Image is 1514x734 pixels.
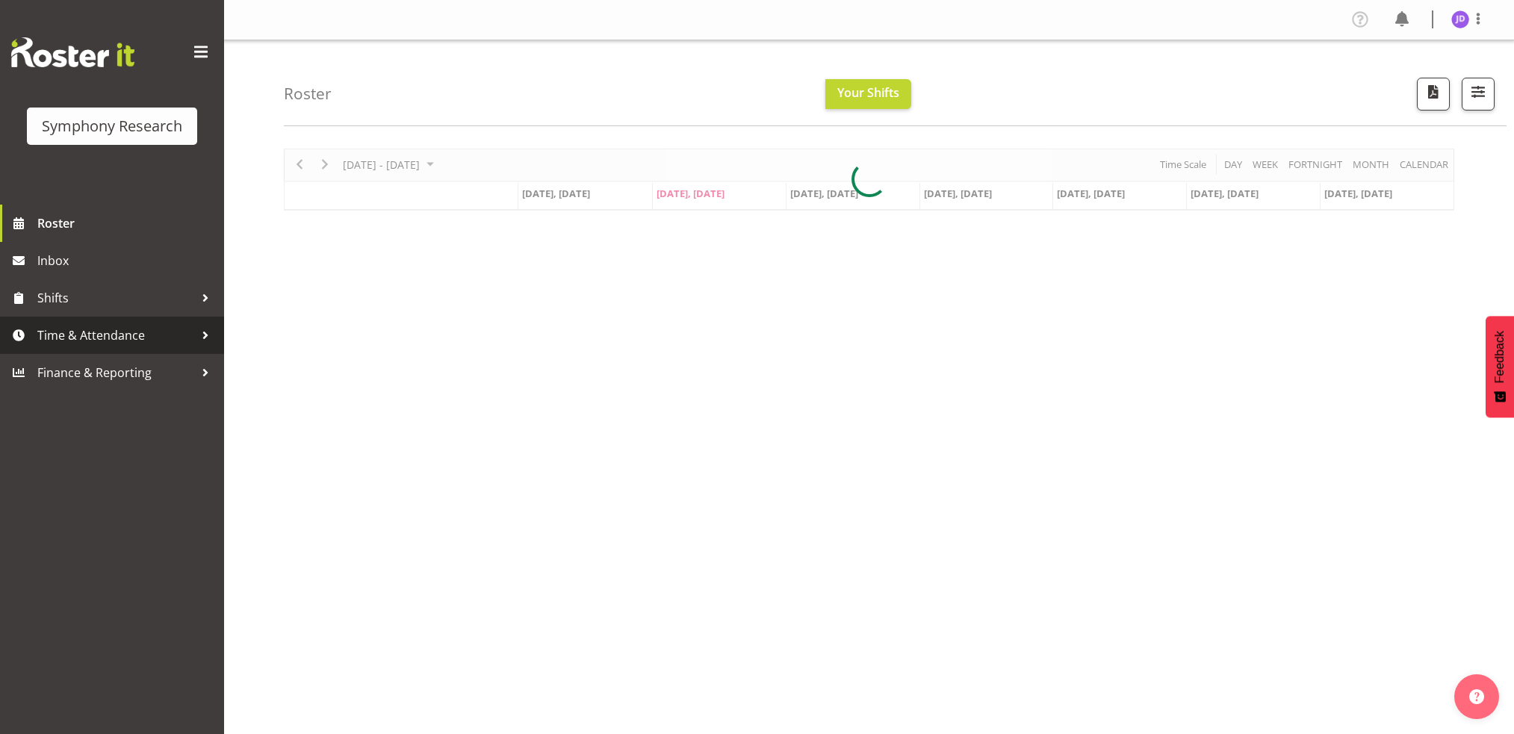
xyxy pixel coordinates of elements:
span: Shifts [37,287,194,309]
span: Finance & Reporting [37,361,194,384]
div: Symphony Research [42,115,182,137]
span: Roster [37,212,217,234]
button: Your Shifts [825,79,911,109]
span: Inbox [37,249,217,272]
span: Your Shifts [837,84,899,101]
button: Feedback - Show survey [1486,316,1514,417]
img: jennifer-donovan1879.jpg [1451,10,1469,28]
img: help-xxl-2.png [1469,689,1484,704]
span: Time & Attendance [37,324,194,346]
button: Filter Shifts [1462,78,1495,111]
img: Rosterit website logo [11,37,134,67]
span: Feedback [1493,331,1507,383]
button: Download a PDF of the roster according to the set date range. [1417,78,1450,111]
h4: Roster [284,85,332,102]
